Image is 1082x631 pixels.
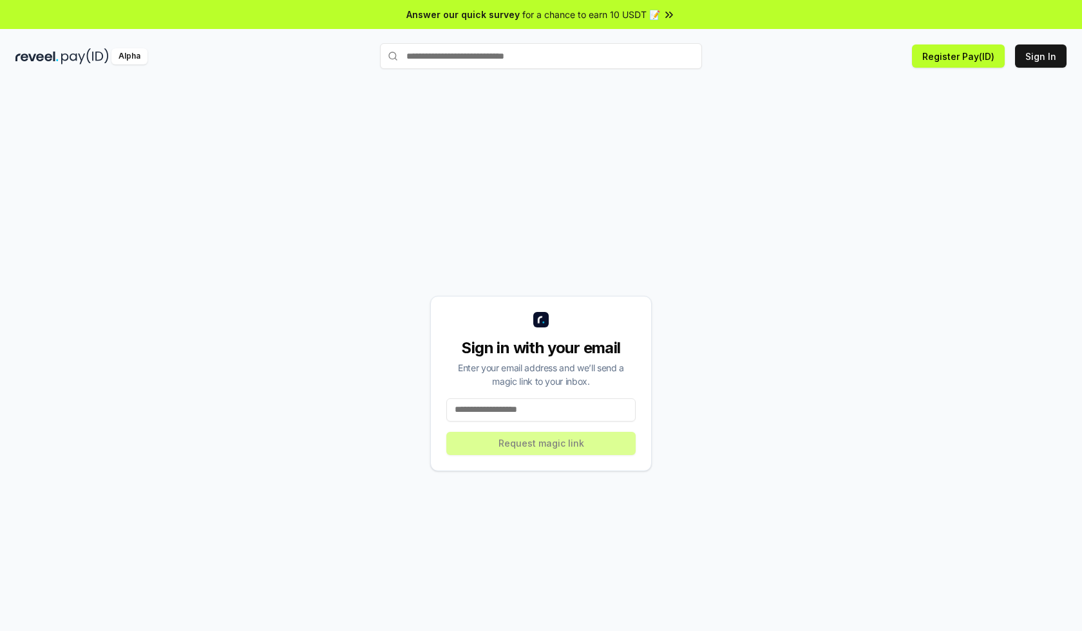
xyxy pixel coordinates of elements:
button: Register Pay(ID) [912,44,1005,68]
span: for a chance to earn 10 USDT 📝 [522,8,660,21]
img: reveel_dark [15,48,59,64]
img: pay_id [61,48,109,64]
span: Answer our quick survey [406,8,520,21]
img: logo_small [533,312,549,327]
button: Sign In [1015,44,1067,68]
div: Alpha [111,48,147,64]
div: Sign in with your email [446,338,636,358]
div: Enter your email address and we’ll send a magic link to your inbox. [446,361,636,388]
